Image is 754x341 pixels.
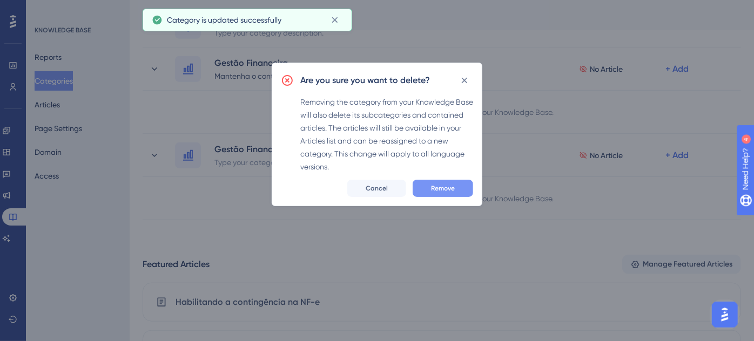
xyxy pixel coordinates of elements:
[167,13,281,26] span: Category is updated successfully
[709,298,741,331] iframe: UserGuiding AI Assistant Launcher
[300,96,473,173] div: Removing the category from your Knowledge Base will also delete its subcategories and contained a...
[300,74,430,87] h2: Are you sure you want to delete?
[366,184,388,193] span: Cancel
[75,5,78,14] div: 4
[25,3,68,16] span: Need Help?
[431,184,455,193] span: Remove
